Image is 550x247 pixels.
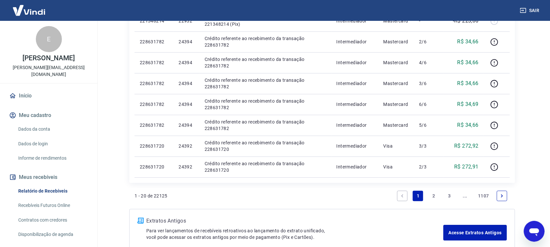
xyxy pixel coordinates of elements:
[205,14,326,27] p: Débito referente a cobrança de estorno, transação 221348214 (Pix)
[16,137,90,151] a: Dados de login
[457,121,479,129] p: R$ 34,66
[140,80,168,87] p: 228631782
[384,101,409,108] p: Mastercard
[395,188,510,204] ul: Pagination
[205,139,326,153] p: Crédito referente ao recebimento da transação 228631720
[179,143,194,149] p: 24392
[140,101,168,108] p: 228631782
[443,225,507,240] a: Acesse Extratos Antigos
[205,98,326,111] p: Crédito referente ao recebimento da transação 228631782
[337,101,373,108] p: Intermediador
[205,56,326,69] p: Crédito referente ao recebimento da transação 228631782
[5,64,92,78] p: [PERSON_NAME][EMAIL_ADDRESS][DOMAIN_NAME]
[16,228,90,241] a: Disponibilização de agenda
[337,18,373,24] p: Intermediador
[337,80,373,87] p: Intermediador
[419,122,439,128] p: 5/6
[137,218,144,224] img: ícone
[428,191,439,201] a: Page 2
[140,122,168,128] p: 228631782
[419,38,439,45] p: 2/6
[455,163,479,171] p: R$ 272,91
[337,122,373,128] p: Intermediador
[22,55,75,62] p: [PERSON_NAME]
[419,101,439,108] p: 6/6
[384,164,409,170] p: Visa
[384,38,409,45] p: Mastercard
[8,89,90,103] a: Início
[140,143,168,149] p: 228631720
[179,18,194,24] p: 22932
[16,213,90,227] a: Contratos com credores
[384,143,409,149] p: Visa
[146,217,443,225] p: Extratos Antigos
[16,123,90,136] a: Dados da conta
[179,164,194,170] p: 24392
[140,38,168,45] p: 228631782
[179,101,194,108] p: 24394
[419,80,439,87] p: 3/6
[337,164,373,170] p: Intermediador
[337,143,373,149] p: Intermediador
[457,100,479,108] p: R$ 34,69
[457,59,479,66] p: R$ 34,66
[337,59,373,66] p: Intermediador
[205,77,326,90] p: Crédito referente ao recebimento da transação 228631782
[419,59,439,66] p: 4/6
[135,193,167,199] p: 1 - 20 de 22125
[16,199,90,212] a: Recebíveis Futuros Online
[460,191,470,201] a: Jump forward
[146,227,443,240] p: Para ver lançamentos de recebíveis retroativos ao lançamento do extrato unificado, você pode aces...
[8,108,90,123] button: Meu cadastro
[384,59,409,66] p: Mastercard
[497,191,507,201] a: Next page
[397,191,408,201] a: Previous page
[384,18,409,24] p: Mastercard
[179,80,194,87] p: 24394
[36,26,62,52] div: E
[384,80,409,87] p: Mastercard
[140,59,168,66] p: 228631782
[444,191,455,201] a: Page 3
[205,35,326,48] p: Crédito referente ao recebimento da transação 228631782
[8,0,50,20] img: Vindi
[475,191,492,201] a: Page 1107
[140,164,168,170] p: 228631720
[413,191,423,201] a: Page 1 is your current page
[455,142,479,150] p: R$ 272,92
[419,18,439,24] p: -
[337,38,373,45] p: Intermediador
[205,119,326,132] p: Crédito referente ao recebimento da transação 228631782
[205,160,326,173] p: Crédito referente ao recebimento da transação 228631720
[524,221,545,242] iframe: Botão para abrir a janela de mensagens
[419,143,439,149] p: 3/3
[384,122,409,128] p: Mastercard
[457,38,479,46] p: R$ 34,66
[179,38,194,45] p: 24394
[419,164,439,170] p: 2/3
[519,5,542,17] button: Sair
[179,122,194,128] p: 24394
[16,184,90,198] a: Relatório de Recebíveis
[16,152,90,165] a: Informe de rendimentos
[457,80,479,87] p: R$ 34,66
[453,17,479,25] p: -R$ 223,06
[8,170,90,184] button: Meus recebíveis
[140,18,168,24] p: 221348214
[179,59,194,66] p: 24394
